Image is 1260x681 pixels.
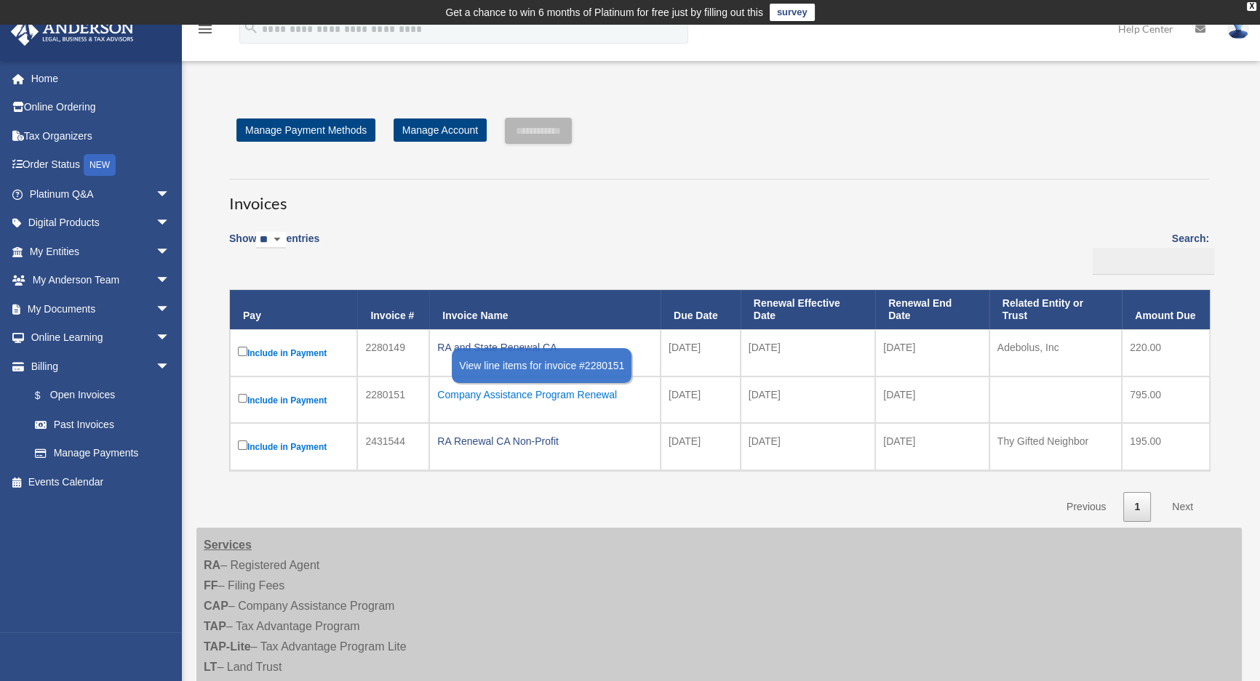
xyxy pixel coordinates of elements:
td: 195.00 [1122,423,1210,470]
th: Due Date: activate to sort column ascending [661,290,741,329]
th: Related Entity or Trust: activate to sort column ascending [989,290,1122,329]
a: Online Learningarrow_drop_down [10,323,192,352]
a: Events Calendar [10,467,192,496]
td: [DATE] [741,329,875,376]
a: 1 [1123,492,1151,522]
th: Invoice Name: activate to sort column ascending [429,290,661,329]
td: [DATE] [661,423,741,470]
div: NEW [84,154,116,176]
td: 220.00 [1122,329,1210,376]
a: Manage Payments [20,439,185,468]
a: $Open Invoices [20,381,178,411]
a: Manage Payment Methods [236,118,375,142]
td: [DATE] [661,376,741,424]
strong: FF [204,579,218,592]
i: search [243,20,259,36]
a: Digital Productsarrow_drop_down [10,209,192,238]
div: RA and State Renewal CA [437,337,653,358]
span: arrow_drop_down [156,180,185,209]
strong: RA [204,559,220,571]
div: Company Assistance Program Renewal [437,384,653,405]
img: Anderson Advisors Platinum Portal [7,17,138,46]
input: Search: [1093,248,1214,275]
a: Platinum Q&Aarrow_drop_down [10,180,192,209]
td: [DATE] [741,376,875,424]
div: Get a chance to win 6 months of Platinum for free just by filling out this [445,4,763,21]
strong: LT [204,661,217,673]
a: Billingarrow_drop_down [10,352,185,381]
span: arrow_drop_down [156,237,185,267]
td: [DATE] [875,423,989,470]
input: Include in Payment [238,440,247,450]
select: Showentries [256,232,286,249]
div: close [1247,2,1256,11]
a: survey [770,4,815,21]
th: Amount Due: activate to sort column ascending [1122,290,1210,329]
span: $ [43,387,50,405]
a: Order StatusNEW [10,150,192,180]
th: Pay: activate to sort column descending [230,290,357,329]
td: 2280149 [357,329,429,376]
a: Tax Organizers [10,121,192,150]
strong: TAP [204,620,226,632]
td: 795.00 [1122,376,1210,424]
td: 2431544 [357,423,429,470]
a: Online Ordering [10,93,192,122]
label: Include in Payment [238,438,349,456]
span: arrow_drop_down [156,323,185,353]
th: Renewal End Date: activate to sort column ascending [875,290,989,329]
a: Previous [1056,492,1117,522]
label: Include in Payment [238,391,349,409]
label: Include in Payment [238,344,349,362]
a: menu [196,25,214,38]
strong: TAP-Lite [204,640,251,653]
td: Thy Gifted Neighbor [989,423,1122,470]
td: 2280151 [357,376,429,424]
span: arrow_drop_down [156,209,185,238]
td: [DATE] [875,329,989,376]
a: My Documentsarrow_drop_down [10,294,192,323]
td: [DATE] [661,329,741,376]
a: Home [10,64,192,93]
input: Include in Payment [238,394,247,403]
label: Search: [1088,230,1209,275]
img: User Pic [1227,18,1249,39]
a: Next [1161,492,1204,522]
td: [DATE] [875,376,989,424]
a: Manage Account [394,118,487,142]
strong: Services [204,539,252,551]
a: My Anderson Teamarrow_drop_down [10,266,192,295]
td: Adebolus, Inc [989,329,1122,376]
td: [DATE] [741,423,875,470]
div: RA Renewal CA Non-Profit [437,431,653,451]
h3: Invoices [229,179,1209,215]
th: Invoice #: activate to sort column ascending [357,290,429,329]
a: My Entitiesarrow_drop_down [10,237,192,266]
span: arrow_drop_down [156,352,185,382]
input: Include in Payment [238,347,247,356]
i: menu [196,20,214,38]
label: Show entries [229,230,319,263]
span: arrow_drop_down [156,294,185,324]
th: Renewal Effective Date: activate to sort column ascending [741,290,875,329]
span: arrow_drop_down [156,266,185,296]
strong: CAP [204,600,228,612]
a: Past Invoices [20,410,185,439]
